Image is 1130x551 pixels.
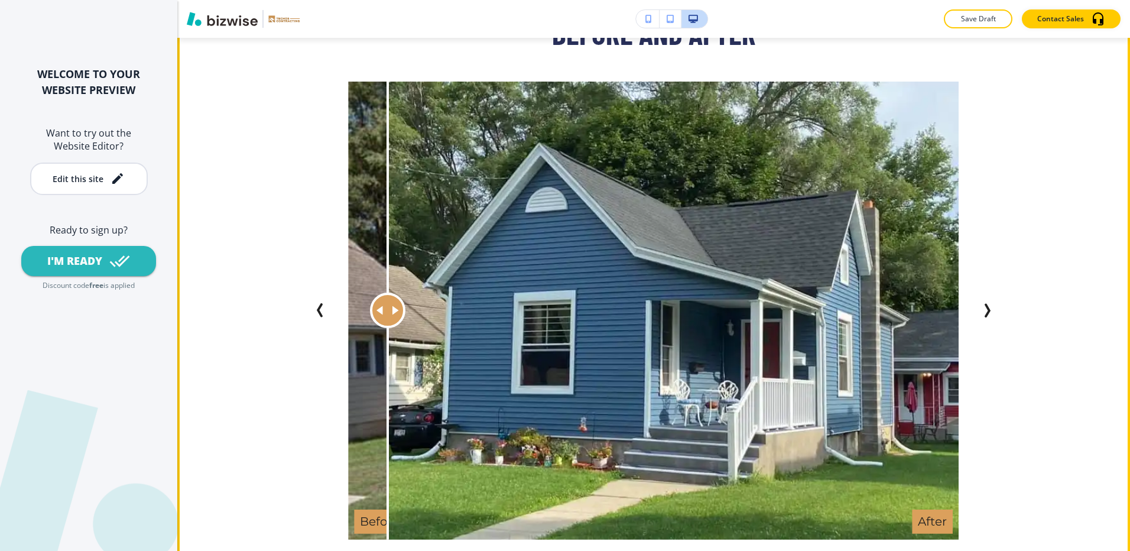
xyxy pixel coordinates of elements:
button: Next Slide [975,299,999,322]
div: Edit this site [53,174,103,183]
button: Contact Sales [1022,9,1121,28]
h6: After [912,510,953,534]
img: f76997ffc94660c301073a61b93655b0.webp [348,82,959,540]
div: I'M READY [47,254,102,268]
button: Save Draft [944,9,1012,28]
img: Your Logo [268,15,300,22]
h6: Want to try out the Website Editor? [19,127,158,153]
p: Contact Sales [1037,14,1084,24]
button: Edit this site [30,163,148,195]
p: is applied [103,281,135,291]
img: 458245f53103d84740e7c66701c92f1a.webp [348,82,959,540]
button: Previous Slide [309,299,332,322]
p: free [89,281,103,291]
img: Bizwise Logo [187,12,258,26]
h2: WELCOME TO YOUR WEBSITE PREVIEW [19,66,158,98]
p: Save Draft [959,14,997,24]
h6: Ready to sign up? [19,223,158,236]
h6: Before [354,510,405,534]
p: Discount code [43,281,89,291]
button: I'M READY [21,246,156,276]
